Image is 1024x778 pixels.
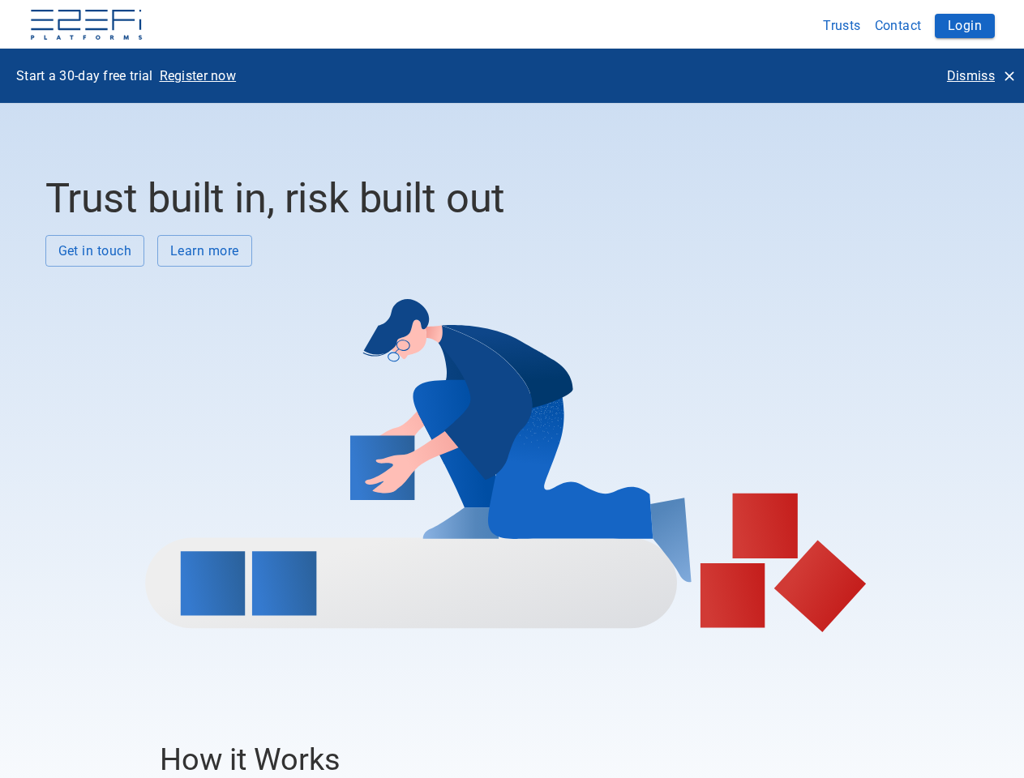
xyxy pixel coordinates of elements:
[45,174,967,222] h2: Trust built in, risk built out
[940,62,1021,90] button: Dismiss
[153,62,243,90] button: Register now
[947,66,995,85] p: Dismiss
[160,742,851,777] h3: How it Works
[45,235,145,267] button: Get in touch
[16,66,153,85] p: Start a 30-day free trial
[157,235,252,267] button: Learn more
[160,66,237,85] p: Register now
